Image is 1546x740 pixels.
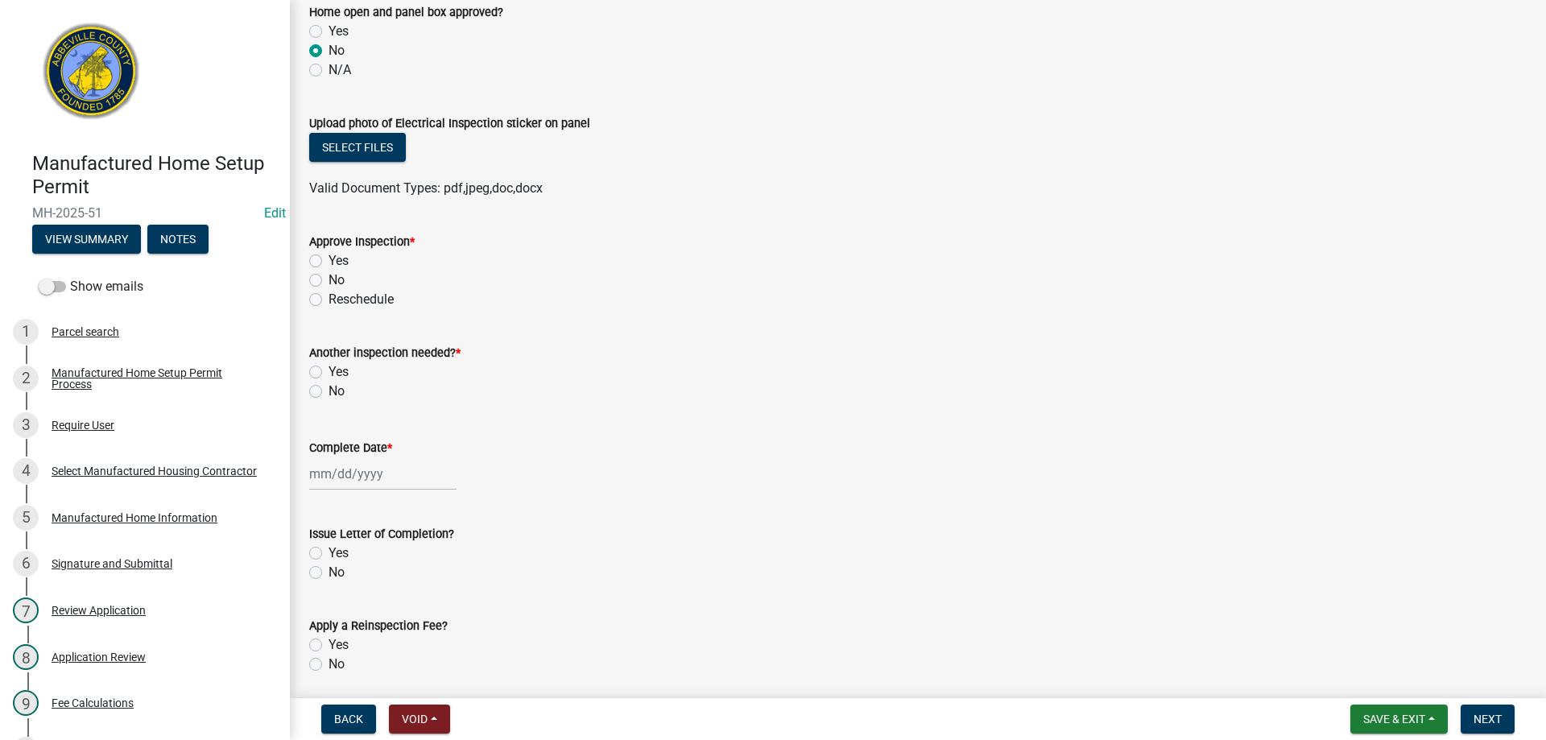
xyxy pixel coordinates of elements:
[264,205,286,221] a: Edit
[321,705,376,734] button: Back
[32,225,141,254] button: View Summary
[52,326,119,337] div: Parcel search
[1363,713,1425,726] span: Save & Exit
[309,529,454,540] label: Issue Letter of Completion?
[52,605,146,616] div: Review Application
[1461,705,1515,734] button: Next
[147,234,209,246] wm-modal-confirm: Notes
[329,544,349,563] label: Yes
[329,362,349,382] label: Yes
[1474,713,1502,726] span: Next
[32,205,258,221] span: MH-2025-51
[52,367,264,390] div: Manufactured Home Setup Permit Process
[52,465,257,477] div: Select Manufactured Housing Contractor
[13,690,39,716] div: 9
[309,443,392,454] label: Complete Date
[329,251,349,271] label: Yes
[389,705,450,734] button: Void
[52,651,146,663] div: Application Review
[309,348,461,359] label: Another inspection needed?
[329,563,345,582] label: No
[309,237,415,248] label: Approve Inspection
[52,558,172,569] div: Signature and Submittal
[32,234,141,246] wm-modal-confirm: Summary
[13,597,39,623] div: 7
[329,290,394,309] label: Reschedule
[329,382,345,401] label: No
[52,512,217,523] div: Manufactured Home Information
[402,713,428,726] span: Void
[309,180,543,196] span: Valid Document Types: pdf,jpeg,doc,docx
[13,319,39,345] div: 1
[13,551,39,577] div: 6
[329,41,345,60] label: No
[13,505,39,531] div: 5
[309,118,590,130] label: Upload photo of Electrical Inspection sticker on panel
[13,458,39,484] div: 4
[39,277,143,296] label: Show emails
[309,457,457,490] input: mm/dd/yyyy
[264,205,286,221] wm-modal-confirm: Edit Application Number
[309,133,406,162] button: Select files
[334,713,363,726] span: Back
[1350,705,1448,734] button: Save & Exit
[329,655,345,674] label: No
[52,420,114,431] div: Require User
[52,697,134,709] div: Fee Calculations
[147,225,209,254] button: Notes
[329,22,349,41] label: Yes
[309,621,448,632] label: Apply a Reinspection Fee?
[13,366,39,391] div: 2
[329,60,351,80] label: N/A
[32,17,151,135] img: Abbeville County, South Carolina
[32,152,277,199] h4: Manufactured Home Setup Permit
[329,271,345,290] label: No
[13,412,39,438] div: 3
[329,635,349,655] label: Yes
[13,644,39,670] div: 8
[309,7,503,19] label: Home open and panel box approved?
